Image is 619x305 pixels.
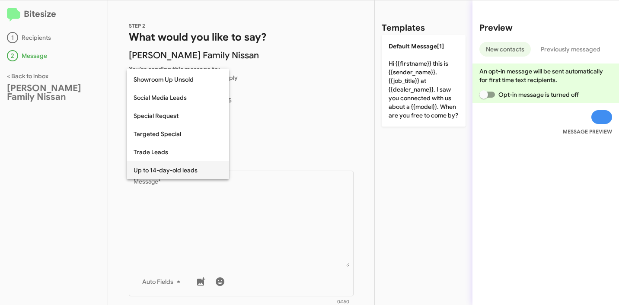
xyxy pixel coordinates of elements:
span: Special Request [134,107,222,125]
span: Targeted Special [134,125,222,143]
span: Showroom Up Unsold [134,70,222,89]
span: Trade Leads [134,143,222,161]
span: Up to 14-day-old leads [134,161,222,179]
span: Social Media Leads [134,89,222,107]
